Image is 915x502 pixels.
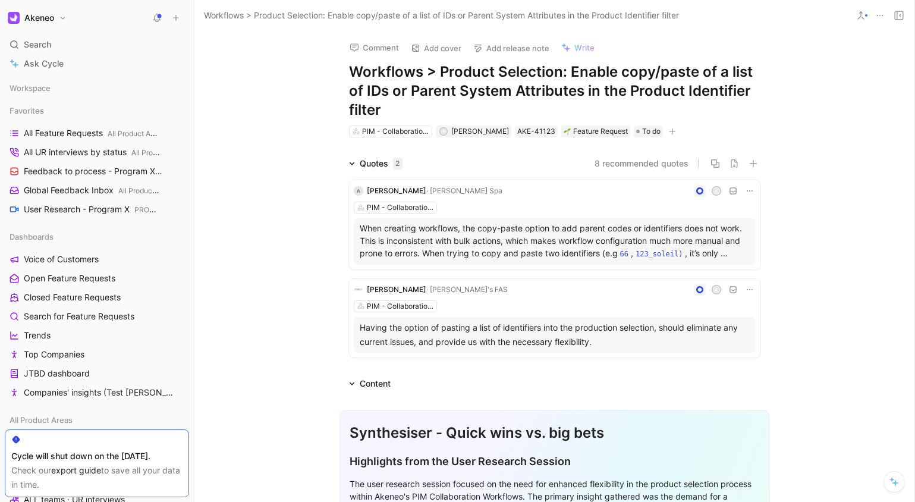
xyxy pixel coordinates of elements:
span: To do [642,125,661,137]
span: Dashboards [10,231,54,243]
span: · [PERSON_NAME]'s FAS [426,285,508,294]
div: AKE-41123 [517,125,555,137]
div: DashboardsVoice of CustomersOpen Feature RequestsClosed Feature RequestsSearch for Feature Reques... [5,228,189,401]
h1: Akeneo [24,12,54,23]
div: A [354,186,363,196]
a: JTBD dashboard [5,365,189,382]
button: Comment [344,39,404,56]
span: · [PERSON_NAME] Spa [426,186,502,195]
div: To do [634,125,663,137]
img: logo [354,285,363,294]
span: Companies' insights (Test [PERSON_NAME]) [24,387,174,399]
div: 🌱Feature Request [561,125,630,137]
span: All Product Areas [108,129,165,138]
div: Cycle will shut down on the [DATE]. [11,449,183,463]
span: Top Companies [24,349,84,360]
a: Open Feature Requests [5,269,189,287]
div: PIM - Collaboration Workflows [367,300,433,312]
a: Trends [5,327,189,344]
a: Closed Feature Requests [5,288,189,306]
span: All Feature Requests [24,127,159,140]
div: A [712,286,720,294]
span: PROGRAM X [134,205,177,214]
button: AkeneoAkeneo [5,10,70,26]
div: Favorites [5,102,189,120]
a: Feedback to process - Program XPROGRAM X [5,162,189,180]
div: Check our to save all your data in time. [11,463,183,492]
span: Workspace [10,82,51,94]
div: A [712,187,720,195]
span: Search for Feature Requests [24,310,134,322]
div: Dashboards [5,228,189,246]
div: Highlights from the User Research Session [350,453,760,469]
div: Having the option of pasting a list of identifiers into the production selection, should eliminat... [360,321,750,349]
a: All UR interviews by statusAll Product Areas [5,143,189,161]
a: User Research - Program XPROGRAM X [5,200,189,218]
span: User Research - Program X [24,203,161,216]
span: [PERSON_NAME] [367,186,426,195]
span: Workflows > Product Selection: Enable copy/paste of a list of IDs or Parent System Attributes in ... [204,8,679,23]
code: 123_soleil) [633,248,685,260]
span: [PERSON_NAME] [367,285,426,294]
div: Feature Request [564,125,628,137]
div: All Product Areas [5,411,189,429]
div: Quotes2 [344,156,407,171]
span: Voice of Customers [24,253,99,265]
a: Global Feedback InboxAll Product Areas [5,181,189,199]
button: Write [556,39,600,56]
span: JTBD dashboard [24,368,90,379]
img: 🌱 [564,128,571,135]
div: Content [360,376,391,391]
div: Search [5,36,189,54]
a: Voice of Customers [5,250,189,268]
a: Ask Cycle [5,55,189,73]
button: 8 recommended quotes [595,156,688,171]
span: Write [574,42,595,53]
span: Global Feedback Inbox [24,184,161,197]
div: PIM - Collaboration Workflows [367,202,433,214]
p: When creating workflows, the copy-paste option to add parent codes or identifiers does not work. ... [360,222,750,261]
span: Open Feature Requests [24,272,115,284]
div: Synthesiser - Quick wins vs. big bets [350,422,760,444]
a: All Feature RequestsAll Product Areas [5,124,189,142]
span: All Product Areas [10,414,73,426]
img: Akeneo [8,12,20,24]
span: [PERSON_NAME] [451,127,509,136]
div: PIM - Collaboration Workflows [362,125,429,137]
a: Search for Feature Requests [5,308,189,325]
span: Closed Feature Requests [24,291,121,303]
div: Content [344,376,395,391]
span: All Product Areas [118,186,175,195]
button: Add cover [405,40,467,57]
a: Top Companies [5,346,189,363]
span: All UR interviews by status [24,146,162,159]
a: export guide [51,465,101,475]
span: Trends [24,330,51,341]
h1: Workflows > Product Selection: Enable copy/paste of a list of IDs or Parent System Attributes in ... [349,62,760,120]
div: A [440,128,447,135]
div: 2 [393,158,403,170]
span: Favorites [10,105,44,117]
button: Add release note [468,40,555,57]
span: All Product Areas [131,148,188,157]
span: Feedback to process - Program X [24,165,164,178]
span: Search [24,37,51,52]
div: Workspace [5,79,189,97]
div: Quotes [360,156,403,171]
a: Companies' insights (Test [PERSON_NAME]) [5,384,189,401]
code: 66 [618,248,631,260]
span: Ask Cycle [24,57,64,71]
